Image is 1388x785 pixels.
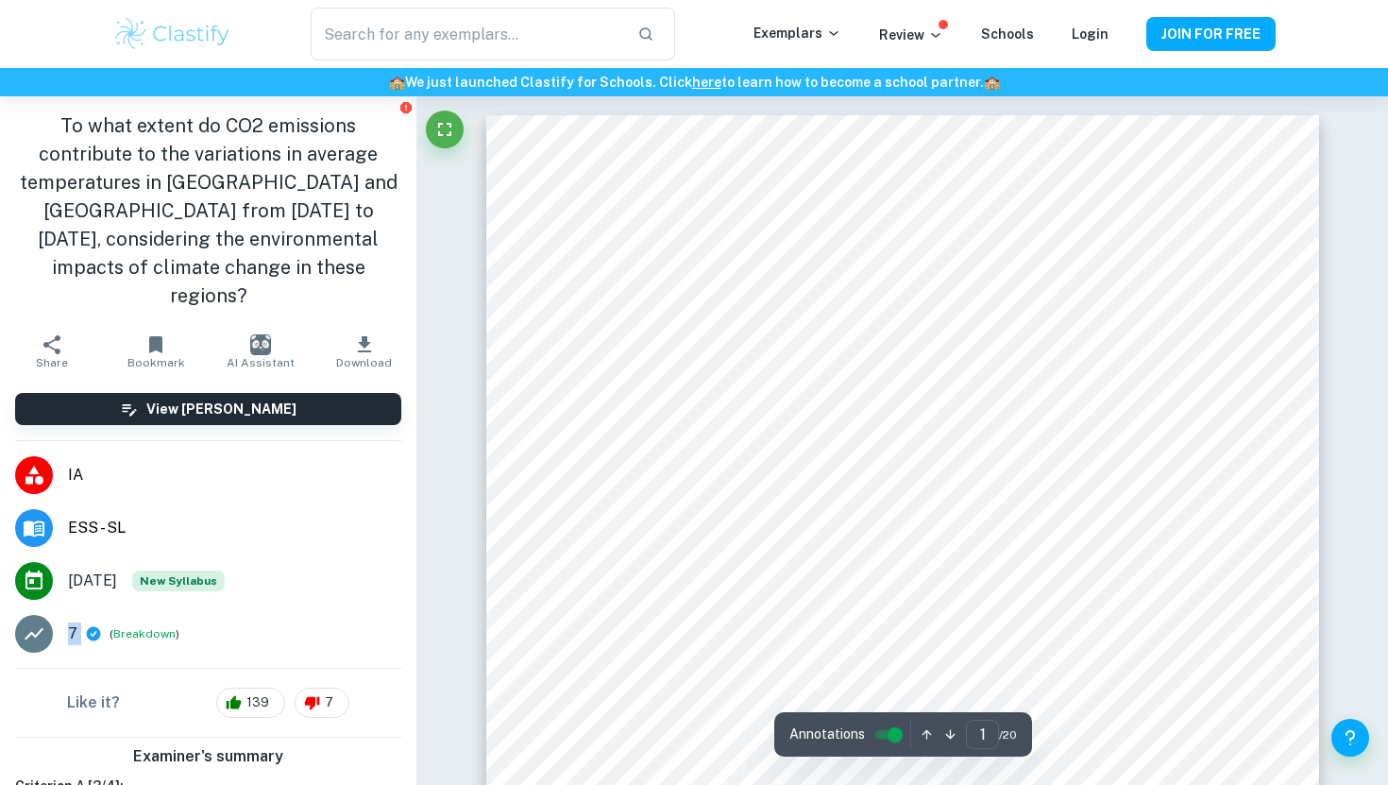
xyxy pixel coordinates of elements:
h6: Like it? [67,691,120,714]
button: Fullscreen [426,111,464,148]
button: Breakdown [113,625,176,642]
span: ESS - SL [68,517,401,539]
p: Review [879,25,943,45]
button: Help and Feedback [1331,719,1369,757]
span: ( ) [110,625,179,643]
a: Schools [981,26,1034,42]
div: 7 [295,688,349,718]
span: Download [336,356,392,369]
span: 7 [314,693,344,712]
span: [DATE] [68,570,117,592]
button: View [PERSON_NAME] [15,393,401,425]
span: Share [36,356,68,369]
h1: To what extent do CO2 emissions contribute to the variations in average temperatures in [GEOGRAPH... [15,111,401,310]
span: Bookmark [127,356,185,369]
span: New Syllabus [132,571,225,591]
a: Login [1072,26,1109,42]
span: AI Assistant [227,356,295,369]
p: 7 [68,623,77,645]
p: Exemplars [753,23,841,43]
div: Starting from the May 2026 session, the ESS IA requirements have changed. We created this exempla... [132,571,225,591]
button: Report issue [398,100,413,114]
span: Annotations [789,725,865,744]
a: here [692,75,721,90]
input: Search for any exemplars... [311,8,622,60]
span: 🏫 [984,75,1000,90]
h6: We just launched Clastify for Schools. Click to learn how to become a school partner. [4,72,1384,93]
span: 🏫 [389,75,405,90]
button: JOIN FOR FREE [1146,17,1276,51]
img: AI Assistant [250,334,271,355]
span: IA [68,464,401,486]
span: 139 [236,693,279,712]
button: Bookmark [104,325,208,378]
span: / 20 [999,726,1017,743]
button: Download [313,325,416,378]
h6: Examiner's summary [8,745,409,768]
div: 139 [216,688,285,718]
h6: View [PERSON_NAME] [146,399,296,419]
img: Clastify logo [112,15,232,53]
button: AI Assistant [209,325,313,378]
